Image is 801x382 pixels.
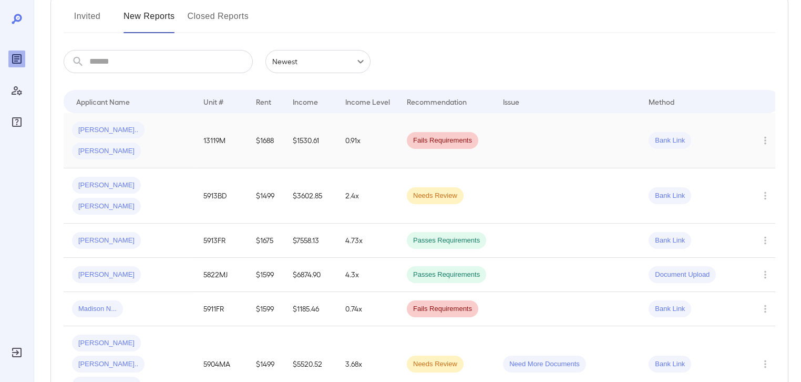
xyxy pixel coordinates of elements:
span: Passes Requirements [407,270,486,280]
td: $1499 [248,168,284,224]
td: $1599 [248,258,284,292]
button: Row Actions [757,187,774,204]
button: Row Actions [757,232,774,249]
span: [PERSON_NAME] [72,236,141,246]
td: $1599 [248,292,284,326]
div: Issue [503,95,520,108]
td: $6874.90 [284,258,337,292]
td: 5913BD [195,168,248,224]
td: 5822MJ [195,258,248,292]
div: Log Out [8,344,25,361]
button: Row Actions [757,266,774,283]
div: Income [293,95,318,108]
div: Method [649,95,674,108]
span: Bank Link [649,191,691,201]
div: Recommendation [407,95,467,108]
td: $1530.61 [284,113,337,168]
td: $1185.46 [284,292,337,326]
td: 2.4x [337,168,398,224]
button: Closed Reports [188,8,249,33]
td: 5913FR [195,224,248,258]
div: Income Level [345,95,390,108]
span: Fails Requirements [407,136,478,146]
button: Invited [64,8,111,33]
td: $3602.85 [284,168,337,224]
span: Needs Review [407,191,464,201]
span: [PERSON_NAME] [72,146,141,156]
div: FAQ [8,114,25,130]
span: [PERSON_NAME] [72,338,141,348]
span: Document Upload [649,270,716,280]
span: [PERSON_NAME].. [72,125,145,135]
td: $1688 [248,113,284,168]
td: $7558.13 [284,224,337,258]
span: [PERSON_NAME].. [72,359,145,369]
td: 5911FR [195,292,248,326]
button: Row Actions [757,132,774,149]
div: Unit # [203,95,223,108]
span: Bank Link [649,236,691,246]
div: Rent [256,95,273,108]
div: Manage Users [8,82,25,99]
span: Passes Requirements [407,236,486,246]
span: Bank Link [649,359,691,369]
td: 0.74x [337,292,398,326]
span: [PERSON_NAME] [72,180,141,190]
button: Row Actions [757,356,774,373]
span: Fails Requirements [407,304,478,314]
span: Needs Review [407,359,464,369]
span: [PERSON_NAME] [72,202,141,212]
td: 0.91x [337,113,398,168]
span: [PERSON_NAME] [72,270,141,280]
td: 4.73x [337,224,398,258]
td: 4.3x [337,258,398,292]
span: Need More Documents [503,359,586,369]
button: Row Actions [757,300,774,317]
div: Reports [8,51,25,67]
button: New Reports [124,8,175,33]
td: $1675 [248,224,284,258]
span: Bank Link [649,304,691,314]
span: Bank Link [649,136,691,146]
td: 13119M [195,113,248,168]
div: Newest [265,50,371,73]
span: Madison N... [72,304,123,314]
div: Applicant Name [76,95,130,108]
